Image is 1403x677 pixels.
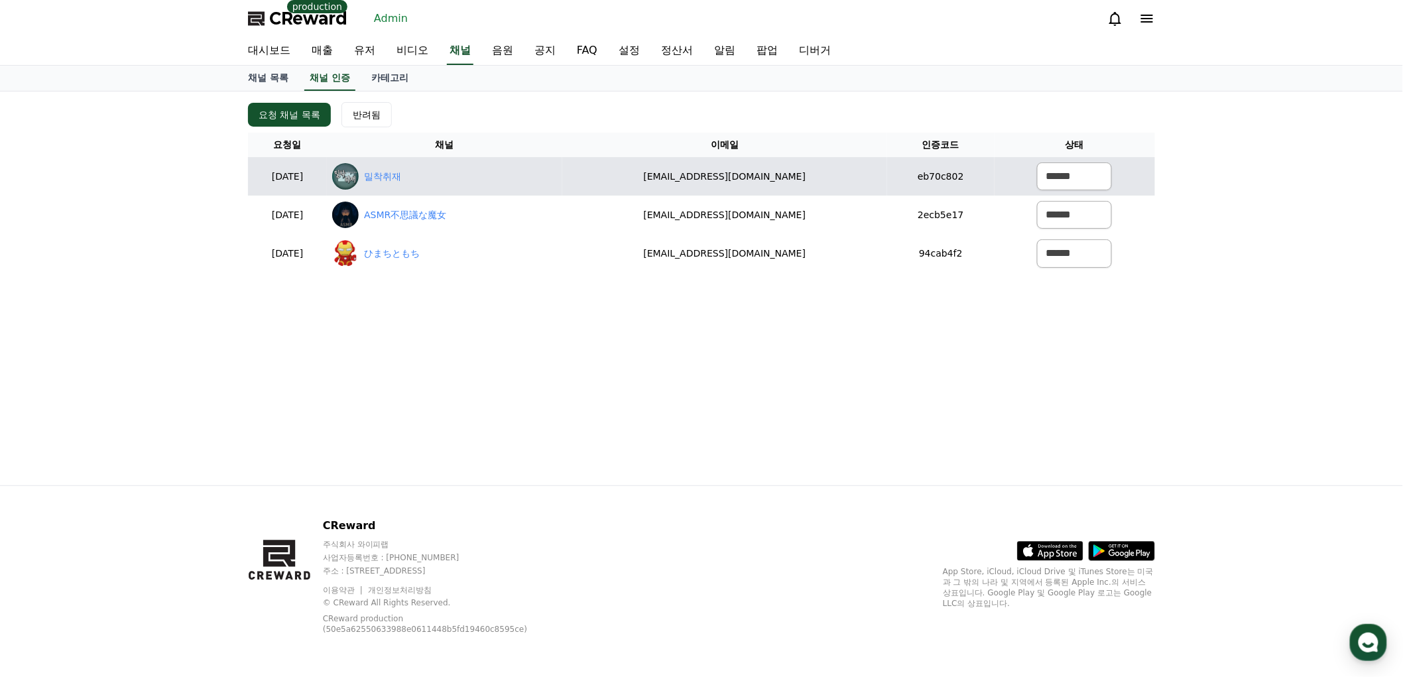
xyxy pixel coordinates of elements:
[887,234,994,273] td: 94cab4f2
[301,37,343,65] a: 매출
[237,37,301,65] a: 대시보드
[562,234,888,273] td: [EMAIL_ADDRESS][DOMAIN_NAME]
[353,108,381,121] div: 반려됨
[253,247,322,261] p: [DATE]
[259,108,320,121] div: 요청 채널 목록
[253,208,322,222] p: [DATE]
[253,170,322,184] p: [DATE]
[562,157,888,196] td: [EMAIL_ADDRESS][DOMAIN_NAME]
[248,8,347,29] a: CReward
[361,66,419,91] a: 카테고리
[332,202,359,228] img: ASMR不思議な魔女
[304,66,355,91] a: 채널 인증
[343,37,386,65] a: 유저
[524,37,566,65] a: 공지
[171,420,255,454] a: 설정
[650,37,703,65] a: 정산서
[566,37,608,65] a: FAQ
[562,196,888,234] td: [EMAIL_ADDRESS][DOMAIN_NAME]
[332,163,359,190] img: 밀착취재
[323,585,365,595] a: 이용약관
[269,8,347,29] span: CReward
[332,240,359,267] img: ひまちともち
[323,552,556,563] p: 사업자등록번호 : [PHONE_NUMBER]
[943,566,1155,609] p: App Store, iCloud, iCloud Drive 및 iTunes Store는 미국과 그 밖의 나라 및 지역에서 등록된 Apple Inc.의 서비스 상표입니다. Goo...
[323,539,556,550] p: 주식회사 와이피랩
[995,133,1155,157] th: 상태
[323,518,556,534] p: CReward
[364,208,446,222] a: ASMR不思議な魔女
[323,566,556,576] p: 주소 : [STREET_ADDRESS]
[562,133,888,157] th: 이메일
[887,157,994,196] td: eb70c802
[364,247,420,261] a: ひまちともち
[327,133,562,157] th: 채널
[703,37,746,65] a: 알림
[121,441,137,452] span: 대화
[364,170,401,184] a: 밀착취재
[4,420,88,454] a: 홈
[248,103,331,127] button: 요청 채널 목록
[386,37,439,65] a: 비디오
[205,440,221,451] span: 설정
[248,133,327,157] th: 요청일
[887,196,994,234] td: 2ecb5e17
[481,37,524,65] a: 음원
[447,37,473,65] a: 채널
[369,8,413,29] a: Admin
[323,613,535,635] p: CReward production (50e5a62550633988e0611448b5fd19460c8595ce)
[42,440,50,451] span: 홈
[323,597,556,608] p: © CReward All Rights Reserved.
[88,420,171,454] a: 대화
[746,37,788,65] a: 팝업
[341,102,392,127] button: 반려됨
[788,37,841,65] a: 디버거
[608,37,650,65] a: 설정
[368,585,432,595] a: 개인정보처리방침
[887,133,994,157] th: 인증코드
[237,66,299,91] a: 채널 목록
